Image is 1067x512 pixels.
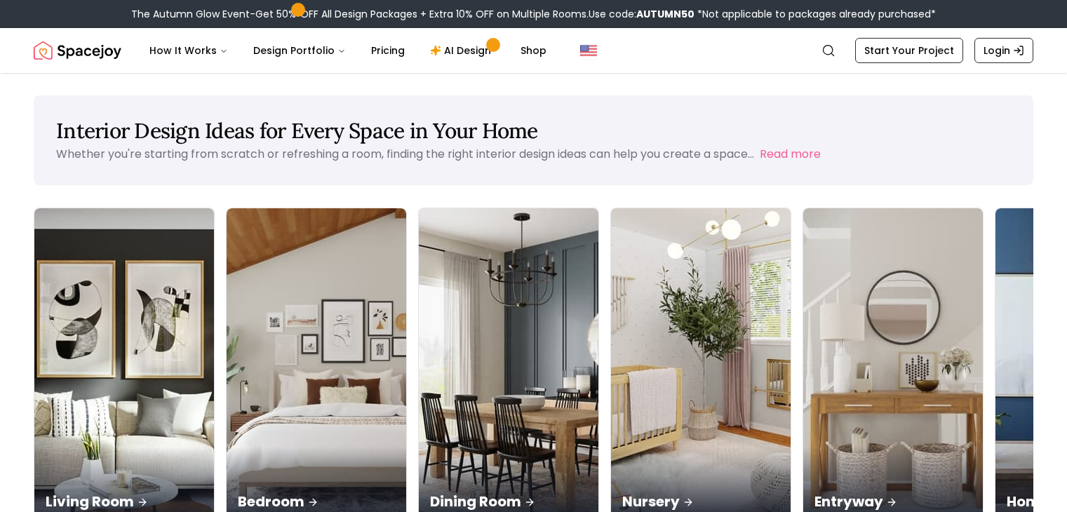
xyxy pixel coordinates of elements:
[242,36,357,65] button: Design Portfolio
[46,492,203,511] p: Living Room
[34,28,1033,73] nav: Global
[580,42,597,59] img: United States
[34,36,121,65] img: Spacejoy Logo
[238,492,395,511] p: Bedroom
[138,36,239,65] button: How It Works
[419,36,506,65] a: AI Design
[622,492,779,511] p: Nursery
[694,7,936,21] span: *Not applicable to packages already purchased*
[56,118,1011,143] h1: Interior Design Ideas for Every Space in Your Home
[509,36,558,65] a: Shop
[855,38,963,63] a: Start Your Project
[138,36,558,65] nav: Main
[360,36,416,65] a: Pricing
[56,146,754,162] p: Whether you're starting from scratch or refreshing a room, finding the right interior design idea...
[589,7,694,21] span: Use code:
[34,36,121,65] a: Spacejoy
[430,492,587,511] p: Dining Room
[974,38,1033,63] a: Login
[636,7,694,21] b: AUTUMN50
[131,7,936,21] div: The Autumn Glow Event-Get 50% OFF All Design Packages + Extra 10% OFF on Multiple Rooms.
[814,492,972,511] p: Entryway
[760,146,821,163] button: Read more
